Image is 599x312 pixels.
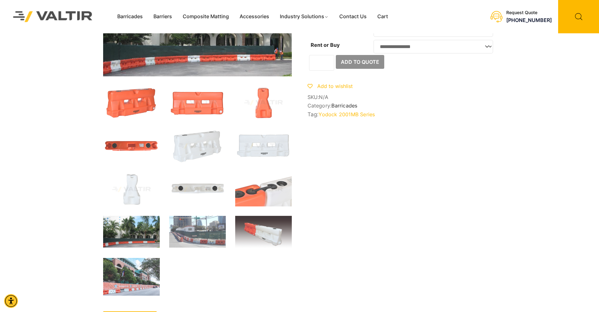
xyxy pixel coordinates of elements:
button: Add to Quote [336,55,384,69]
a: Contact Us [334,12,372,21]
div: Request Quote [506,10,552,15]
img: A white plastic barrier with a textured surface, designed for traffic control or safety purposes. [169,129,226,163]
span: N/A [319,94,328,100]
input: Product quantity [309,55,334,71]
img: A construction area with orange and white barriers, surrounded by palm trees and a building in th... [103,216,160,248]
a: call (888) 496-3625 [506,17,552,23]
img: Construction site with traffic barriers, green fencing, and a street sign for Nueces St. in an ur... [169,216,226,248]
img: A view of Minute Maid Park with a barrier displaying "Houston Astros" and a Texas flag, surrounde... [103,258,160,296]
a: Add to wishlist [308,83,353,89]
img: A white plastic container with a unique shape, likely used for storage or dispensing liquids. [103,172,160,206]
img: An orange traffic barrier with a smooth surface and cutouts for visibility, labeled "YODOCK." [103,86,160,120]
img: An orange plastic dock float with two circular openings and a rectangular label on top. [103,129,160,163]
img: A white plastic barrier with two rectangular openings, featuring the brand name "Yodock" and a logo. [235,129,292,163]
img: Close-up of two connected plastic containers, one orange and one white, featuring black caps and ... [235,172,292,206]
span: Category: [308,103,496,109]
img: A white plastic tank with two black caps and a label on the side, viewed from above. [169,172,226,206]
img: A segmented traffic barrier in orange and white, designed for road safety and construction zones. [235,216,292,249]
a: Barriers [148,12,177,21]
span: Add to wishlist [317,83,353,89]
img: Valtir Rentals [5,3,101,30]
a: Cart [372,12,393,21]
a: Accessories [234,12,275,21]
img: An orange traffic barrier with two rectangular openings and a logo, designed for road safety and ... [169,86,226,120]
a: Yodock 2001MB Series [319,111,375,118]
span: SKU: [308,94,496,100]
a: Industry Solutions [275,12,334,21]
label: Rent or Buy [311,42,340,48]
a: Barricades [112,12,148,21]
a: Barricades [331,102,357,109]
a: Composite Matting [177,12,234,21]
img: An orange traffic cone with a wide base and a tapered top, designed for road safety and traffic m... [235,86,292,120]
div: Accessibility Menu [4,294,18,308]
span: Tag: [308,111,496,118]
